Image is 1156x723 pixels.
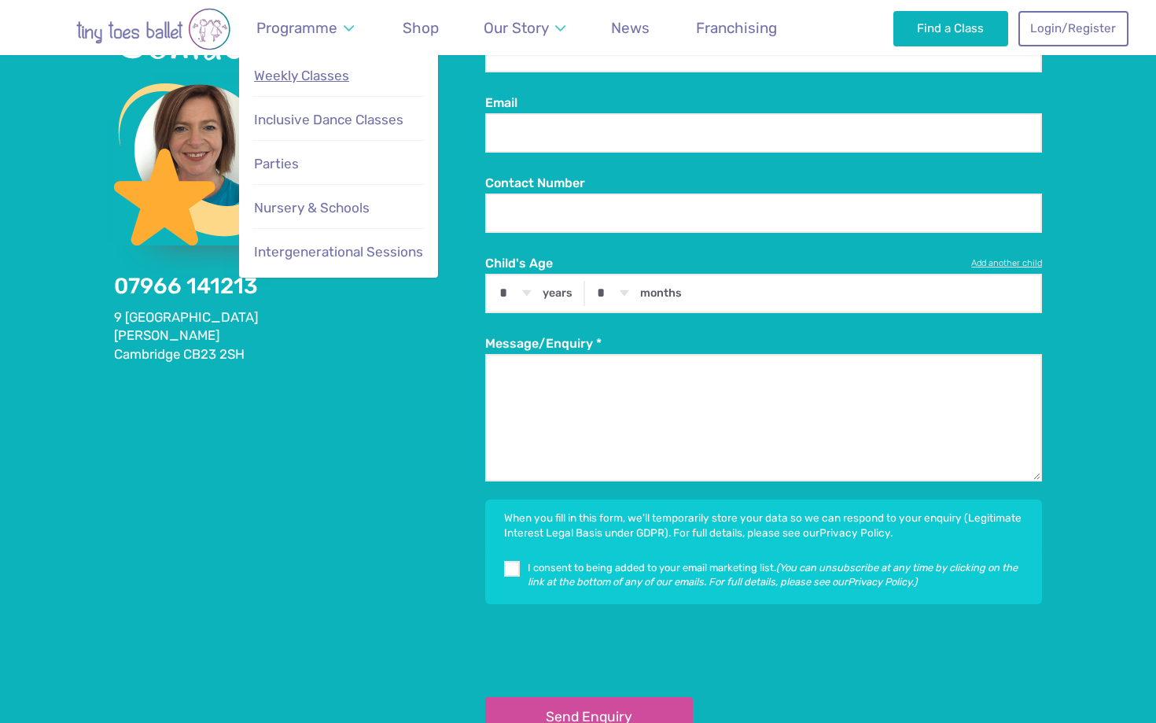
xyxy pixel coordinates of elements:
span: Programme [256,19,337,37]
a: Intergenerational Sessions [252,235,424,269]
p: When you fill in this form, we'll temporarily store your data so we can respond to your enquiry (... [504,511,1026,540]
p: I consent to being added to your email marketing list. [528,561,1026,589]
a: News [604,9,657,46]
label: years [543,286,572,301]
span: Shop [403,19,439,37]
a: Privacy Policy [819,526,890,539]
span: Our Story [484,19,549,37]
img: tiny toes ballet [28,8,279,50]
label: Child's Age [485,255,1042,272]
em: (You can unsubscribe at any time by clicking on the link at the bottom of any of our emails. For ... [528,562,1018,588]
a: Nursery & Schools [252,191,424,225]
span: Franchising [696,19,777,37]
span: Intergenerational Sessions [254,244,423,260]
label: Contact Number [485,175,1042,192]
a: Login/Register [1018,11,1128,46]
label: Email [485,94,1042,112]
address: 9 [GEOGRAPHIC_DATA] [PERSON_NAME] Cambridge CB23 2SH [114,308,485,364]
a: Add another child [971,257,1042,270]
a: Find a Class [893,11,1009,46]
a: Weekly Classes [252,59,424,93]
a: Franchising [688,9,784,46]
a: Shop [395,9,446,46]
a: Inclusive Dance Classes [252,103,424,137]
label: months [640,286,682,301]
span: Nursery & Schools [254,200,370,216]
span: Weekly Classes [254,68,349,83]
h2: Contact Us [114,14,485,68]
label: Message/Enquiry * [485,335,1042,352]
a: Our Story [477,9,573,46]
span: Inclusive Dance Classes [254,112,403,127]
span: Parties [254,156,299,172]
a: Privacy Policy [848,576,911,588]
iframe: reCAPTCHA [485,620,724,681]
a: 07966 141213 [114,273,258,299]
a: Parties [252,147,424,181]
span: News [611,19,650,37]
a: Programme [249,9,361,46]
